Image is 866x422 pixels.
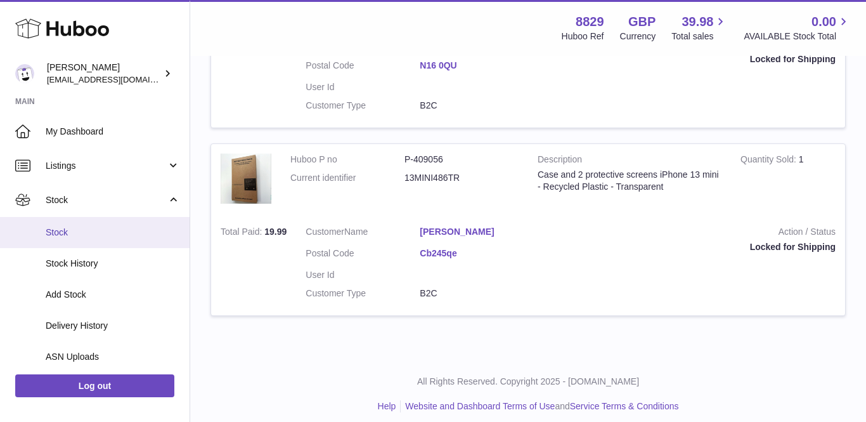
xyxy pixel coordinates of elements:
[306,81,420,93] dt: User Id
[306,287,420,300] dt: Customer Type
[306,227,344,237] span: Customer
[221,227,264,240] strong: Total Paid
[46,227,180,239] span: Stock
[576,13,604,30] strong: 8829
[47,62,161,86] div: [PERSON_NAME]
[15,64,34,83] img: commandes@kpmatech.com
[200,376,856,388] p: All Rights Reserved. Copyright 2025 - [DOMAIN_NAME]
[221,154,271,204] img: 88291680273472.png
[306,269,420,281] dt: User Id
[570,401,679,411] a: Service Terms & Conditions
[562,30,604,43] div: Huboo Ref
[740,154,799,168] strong: Quantity Sold
[404,172,519,184] dd: 13MINI486TR
[420,60,534,72] a: N16 0QU
[538,169,721,193] div: Case and 2 protective screens iPhone 13 mini - Recycled Plastic - Transparent
[378,401,396,411] a: Help
[46,351,180,363] span: ASN Uploads
[401,400,678,412] li: and
[46,126,180,138] span: My Dashboard
[420,226,534,238] a: [PERSON_NAME]
[744,30,851,43] span: AVAILABLE Stock Total
[306,247,420,263] dt: Postal Code
[264,227,287,237] span: 19.99
[553,53,836,65] div: Locked for Shipping
[420,100,534,112] dd: B2C
[420,287,534,300] dd: B2C
[306,226,420,241] dt: Name
[46,194,167,206] span: Stock
[46,320,180,332] span: Delivery History
[731,144,845,216] td: 1
[46,258,180,270] span: Stock History
[620,30,656,43] div: Currency
[420,247,534,260] a: Cb245qe
[553,226,836,241] strong: Action / Status
[671,30,728,43] span: Total sales
[404,154,519,166] dd: P-409056
[290,154,404,166] dt: Huboo P no
[671,13,728,43] a: 39.98 Total sales
[744,13,851,43] a: 0.00 AVAILABLE Stock Total
[306,60,420,75] dt: Postal Code
[553,241,836,253] div: Locked for Shipping
[15,374,174,397] a: Log out
[306,100,420,112] dt: Customer Type
[46,289,180,301] span: Add Stock
[538,154,721,169] strong: Description
[47,74,186,84] span: [EMAIL_ADDRESS][DOMAIN_NAME]
[290,172,404,184] dt: Current identifier
[46,160,167,172] span: Listings
[682,13,713,30] span: 39.98
[811,13,836,30] span: 0.00
[628,13,656,30] strong: GBP
[405,401,555,411] a: Website and Dashboard Terms of Use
